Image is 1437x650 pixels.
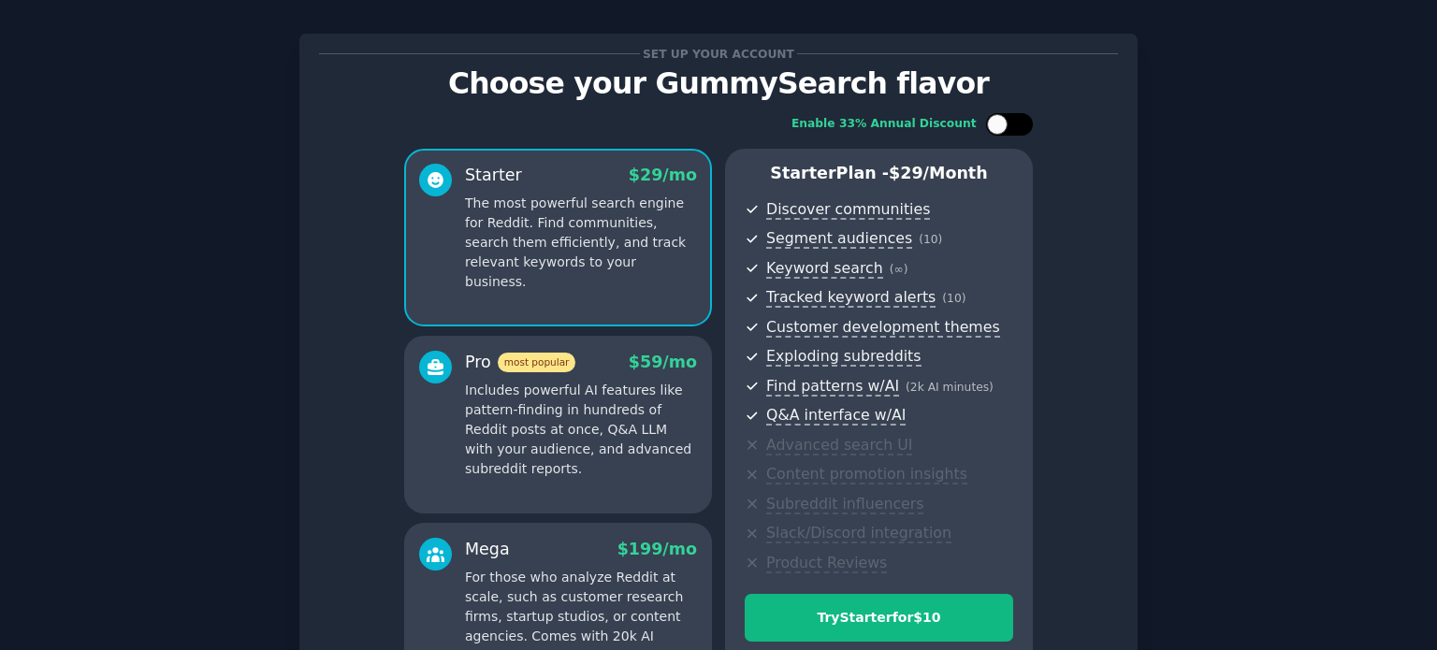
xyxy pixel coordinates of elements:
span: Product Reviews [766,554,887,573]
span: Q&A interface w/AI [766,406,906,426]
span: most popular [498,353,576,372]
div: Pro [465,351,575,374]
span: $ 199 /mo [617,540,697,558]
span: Find patterns w/AI [766,377,899,397]
span: Discover communities [766,200,930,220]
span: ( 2k AI minutes ) [906,381,994,394]
span: ( ∞ ) [890,263,908,276]
span: ( 10 ) [942,292,965,305]
div: Try Starter for $10 [746,608,1012,628]
span: Content promotion insights [766,465,967,484]
span: Keyword search [766,259,883,279]
p: Starter Plan - [745,162,1013,185]
span: Set up your account [640,44,798,64]
span: ( 10 ) [919,233,942,246]
span: Segment audiences [766,229,912,249]
div: Starter [465,164,522,187]
span: Customer development themes [766,318,1000,338]
div: Mega [465,538,510,561]
span: Subreddit influencers [766,495,923,514]
span: $ 29 /month [889,164,988,182]
span: Slack/Discord integration [766,524,951,543]
button: TryStarterfor$10 [745,594,1013,642]
p: Choose your GummySearch flavor [319,67,1118,100]
span: $ 59 /mo [629,353,697,371]
span: Exploding subreddits [766,347,921,367]
span: Advanced search UI [766,436,912,455]
span: $ 29 /mo [629,166,697,184]
p: The most powerful search engine for Reddit. Find communities, search them efficiently, and track ... [465,194,697,292]
p: Includes powerful AI features like pattern-finding in hundreds of Reddit posts at once, Q&A LLM w... [465,381,697,479]
div: Enable 33% Annual Discount [791,116,977,133]
span: Tracked keyword alerts [766,288,936,308]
